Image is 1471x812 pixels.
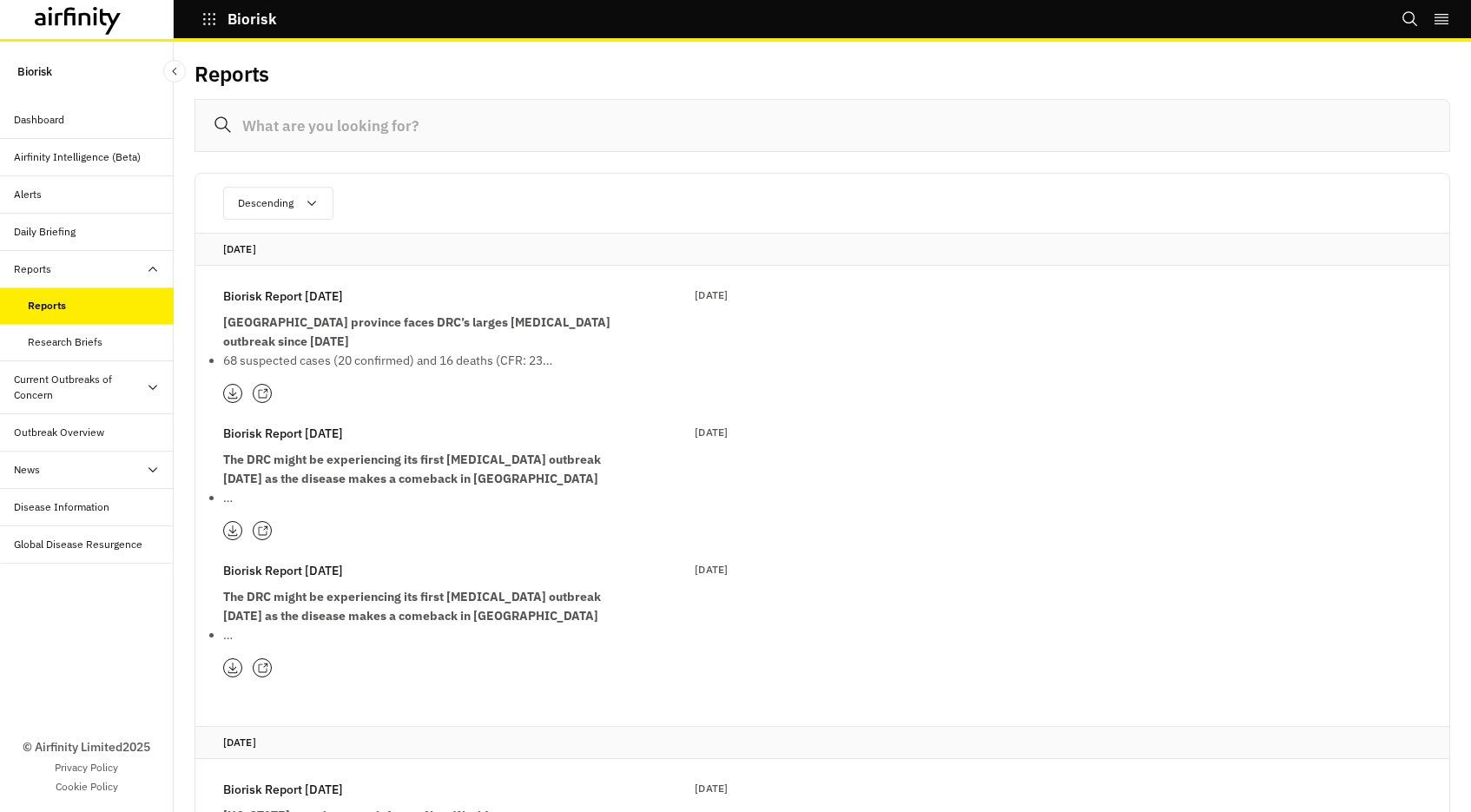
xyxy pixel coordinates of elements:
[163,60,186,83] button: Close Sidebar
[14,537,142,552] div: Global Disease Resurgence
[695,287,728,304] p: [DATE]
[195,99,1450,152] input: What are you looking for?
[223,241,1422,258] p: [DATE]
[14,499,109,515] div: Disease Information
[17,56,52,88] p: Biorisk
[223,734,1422,751] p: [DATE]
[695,780,728,797] p: [DATE]
[695,561,728,578] p: [DATE]
[223,488,640,507] li: …
[56,779,118,795] a: Cookie Policy
[28,298,66,314] div: Reports
[223,314,610,349] strong: [GEOGRAPHIC_DATA] province faces DRC’s larges [MEDICAL_DATA] outbreak since [DATE]
[1402,4,1419,34] button: Search
[223,589,601,624] strong: The DRC might be experiencing its first [MEDICAL_DATA] outbreak [DATE] as the disease makes a com...
[14,372,146,403] div: Current Outbreaks of Concern
[14,462,40,478] div: News
[55,760,118,776] a: Privacy Policy
[695,424,728,441] p: [DATE]
[223,561,343,580] p: Biorisk Report [DATE]
[14,112,64,128] div: Dashboard
[223,424,343,443] p: Biorisk Report [DATE]
[14,261,51,277] div: Reports
[223,452,601,486] strong: The DRC might be experiencing its first [MEDICAL_DATA] outbreak [DATE] as the disease makes a com...
[223,287,343,306] p: Biorisk Report [DATE]
[14,224,76,240] div: Daily Briefing
[201,4,277,34] button: Biorisk
[223,187,333,220] button: Descending
[223,625,640,644] li: …
[14,425,104,440] div: Outbreak Overview
[28,334,102,350] div: Research Briefs
[14,187,42,202] div: Alerts
[223,351,640,370] p: 68 suspected cases (20 confirmed) and 16 deaths (CFR: 23…
[228,11,277,27] p: Biorisk
[23,738,150,756] p: © Airfinity Limited 2025
[14,149,141,165] div: Airfinity Intelligence (Beta)
[195,62,269,87] h2: Reports
[223,780,343,799] p: Biorisk Report [DATE]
